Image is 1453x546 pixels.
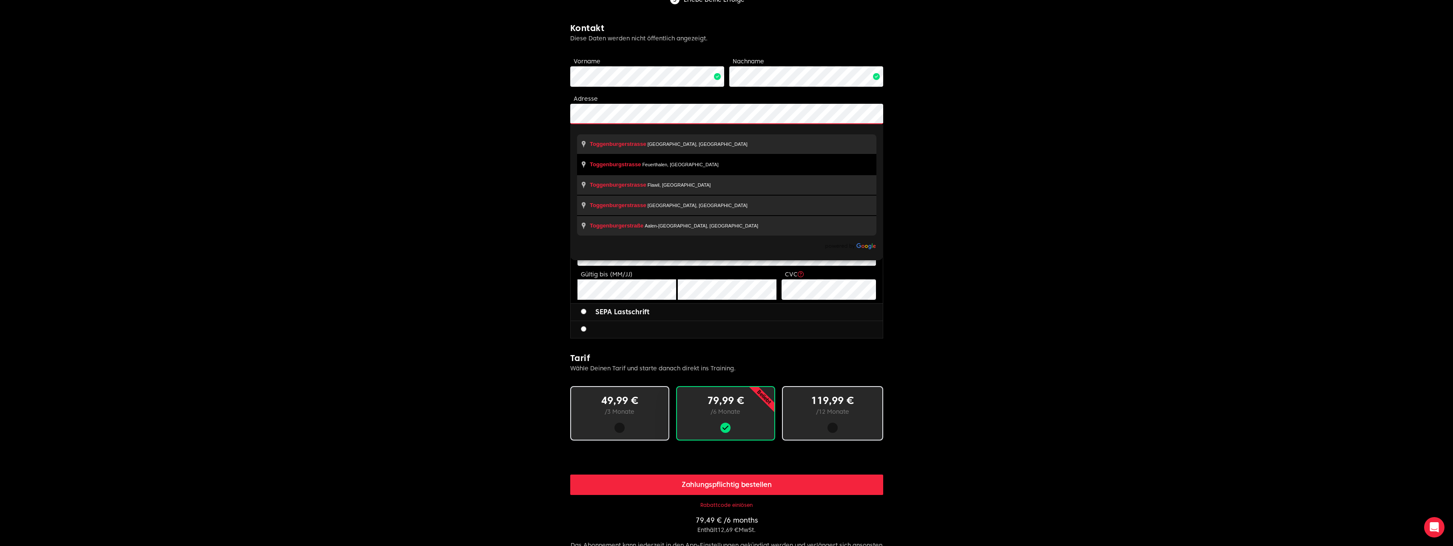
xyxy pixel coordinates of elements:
span: Toggenburgerstraße [590,222,643,229]
label: CVC [785,271,804,278]
button: Zahlungspflichtig bestellen [570,475,883,495]
label: Gültig bis (MM/JJ) [581,271,633,278]
label: SEPA Lastschrift [581,307,649,317]
h2: Tarif [570,352,883,364]
p: / 3 Monate [585,407,655,416]
span: Flawil, [GEOGRAPHIC_DATA] [648,182,711,188]
p: 79,99 € [691,394,761,407]
p: Enthält 12,69 € MwSt. [570,526,883,534]
p: 119,99 € [796,394,869,407]
span: Toggenburgerstrasse [590,141,646,147]
span: [GEOGRAPHIC_DATA], [GEOGRAPHIC_DATA] [648,142,748,147]
div: Open Intercom Messenger [1424,517,1444,537]
p: / 12 Monate [796,407,869,416]
button: Rabattcode einlösen [700,502,753,509]
input: SEPA Lastschrift [581,309,586,314]
span: Toggenburgerstrasse [590,182,646,188]
label: Nachname [733,58,764,65]
label: Vorname [574,58,600,65]
p: Diese Daten werden nicht öffentlich angezeigt. [570,34,883,43]
p: / 6 Monate [691,407,761,416]
span: Toggenburgerstrasse [590,202,646,208]
p: Beliebt [727,360,801,434]
p: Wähle Deinen Tarif und starte danach direkt ins Training. [570,364,883,373]
span: Aalen-[GEOGRAPHIC_DATA], [GEOGRAPHIC_DATA] [645,223,758,228]
span: [GEOGRAPHIC_DATA], [GEOGRAPHIC_DATA] [648,203,748,208]
span: Toggenburgstrasse [590,161,641,168]
h2: Kontakt [570,22,883,34]
label: Adresse [574,95,598,102]
span: Feuerthalen, [GEOGRAPHIC_DATA] [642,162,718,167]
p: 49,99 € [585,394,655,407]
p: 79,49 € / 6 months [570,515,883,526]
